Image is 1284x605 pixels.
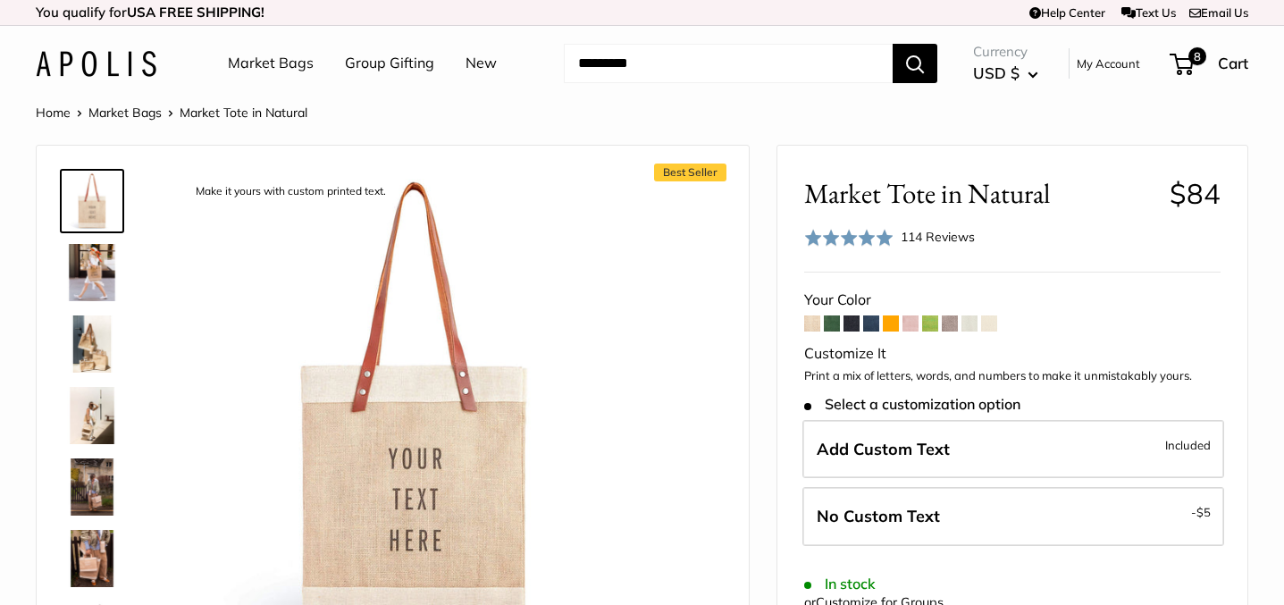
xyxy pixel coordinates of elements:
img: Market Tote in Natural [63,458,121,516]
span: 114 Reviews [901,229,975,245]
a: Market Bags [228,50,314,77]
a: description_The Original Market bag in its 4 native styles [60,312,124,376]
span: Included [1165,434,1211,456]
a: description_Effortless style that elevates every moment [60,383,124,448]
span: Cart [1218,54,1248,72]
span: Best Seller [654,164,726,181]
span: $84 [1170,176,1221,211]
img: description_The Original Market bag in its 4 native styles [63,315,121,373]
input: Search... [564,44,893,83]
strong: USA FREE SHIPPING! [127,4,264,21]
a: Market Tote in Natural [60,455,124,519]
span: $5 [1196,505,1211,519]
span: In stock [804,576,875,592]
a: Text Us [1121,5,1176,20]
span: Select a customization option [804,396,1020,413]
a: Group Gifting [345,50,434,77]
a: Market Bags [88,105,162,121]
span: Market Tote in Natural [804,177,1155,210]
div: Your Color [804,287,1221,314]
span: USD $ [973,63,1020,82]
span: Currency [973,39,1038,64]
a: Market Tote in Natural [60,240,124,305]
a: Market Tote in Natural [60,526,124,591]
a: My Account [1077,53,1140,74]
label: Leave Blank [802,487,1224,546]
div: Customize It [804,340,1221,367]
a: description_Make it yours with custom printed text. [60,169,124,233]
span: No Custom Text [817,506,940,526]
img: Market Tote in Natural [63,530,121,587]
span: Market Tote in Natural [180,105,307,121]
nav: Breadcrumb [36,101,307,124]
span: - [1191,501,1211,523]
a: 8 Cart [1171,49,1248,78]
button: USD $ [973,59,1038,88]
a: New [466,50,497,77]
div: Make it yours with custom printed text. [187,180,395,204]
button: Search [893,44,937,83]
span: Add Custom Text [817,439,950,459]
img: Apolis [36,51,156,77]
a: Email Us [1189,5,1248,20]
a: Help Center [1029,5,1105,20]
img: description_Effortless style that elevates every moment [63,387,121,444]
img: description_Make it yours with custom printed text. [63,172,121,230]
p: Print a mix of letters, words, and numbers to make it unmistakably yours. [804,367,1221,385]
label: Add Custom Text [802,420,1224,479]
img: Market Tote in Natural [63,244,121,301]
a: Home [36,105,71,121]
span: 8 [1188,47,1206,65]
